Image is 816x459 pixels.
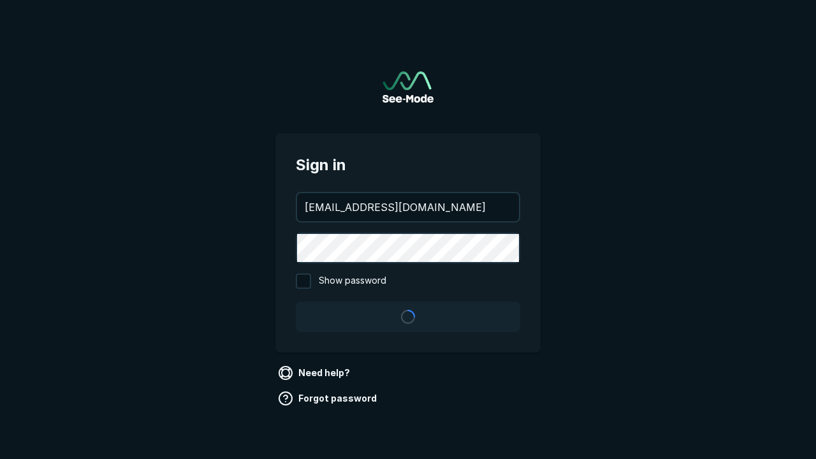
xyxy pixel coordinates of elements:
a: Go to sign in [382,71,433,103]
span: Show password [319,273,386,289]
a: Need help? [275,363,355,383]
img: See-Mode Logo [382,71,433,103]
span: Sign in [296,154,520,177]
input: your@email.com [297,193,519,221]
a: Forgot password [275,388,382,409]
